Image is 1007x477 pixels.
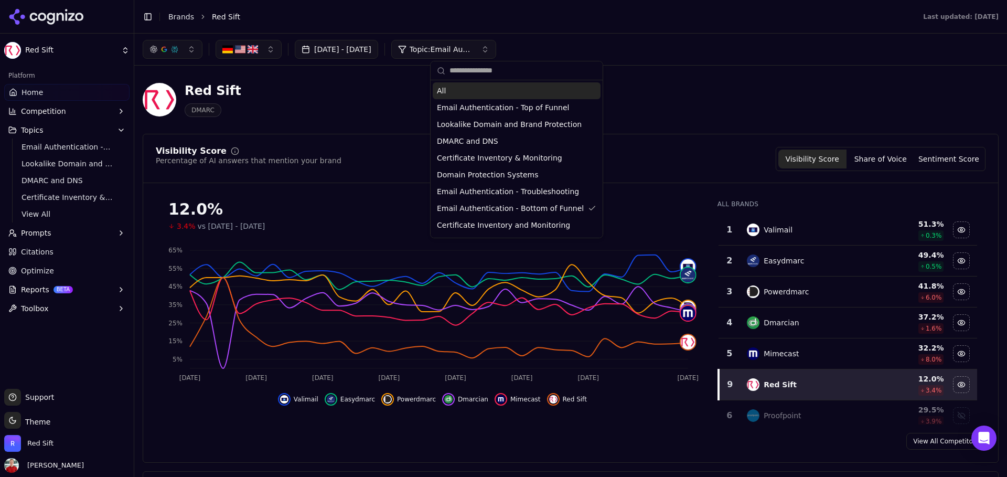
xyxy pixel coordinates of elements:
span: All [437,86,446,96]
span: Citations [21,247,53,257]
div: 29.5 % [876,405,944,415]
button: Toolbox [4,300,130,317]
img: Red Sift [4,42,21,59]
button: Show proofpoint data [953,407,970,424]
a: DMARC and DNS [17,173,117,188]
img: Jack Lilley [4,458,19,473]
span: Certificate Inventory and Monitoring [437,220,570,230]
span: Support [21,392,54,402]
div: 12.0% [168,200,697,219]
button: Hide easydmarc data [953,252,970,269]
button: Hide red sift data [953,376,970,393]
button: ReportsBETA [4,281,130,298]
span: 0.3 % [926,231,942,240]
tspan: [DATE] [577,374,599,381]
span: Competition [21,106,66,116]
div: 37.2 % [876,312,944,322]
span: Topics [21,125,44,135]
tspan: [DATE] [245,374,267,381]
tr: 1valimailValimail51.3%0.3%Hide valimail data [719,215,977,246]
tspan: 35% [168,301,183,309]
span: Mimecast [510,395,541,404]
img: powerdmarc [681,301,695,315]
div: 5 [723,347,737,360]
a: Certificate Inventory & Monitoring [17,190,117,205]
span: Dmarcian [458,395,488,404]
a: Citations [4,243,130,260]
div: 4 [723,316,737,329]
div: 51.3 % [876,219,944,229]
img: red sift [549,395,558,404]
button: Hide easydmarc data [325,393,375,406]
span: Certificate Inventory & Monitoring [22,192,113,203]
img: mimecast [497,395,505,404]
img: dmarcian [444,395,453,404]
span: Red Sift [563,395,587,404]
span: Theme [21,418,50,426]
span: DMARC and DNS [437,136,498,146]
span: Lookalike Domain and Brand Protection [437,119,582,130]
button: Hide powerdmarc data [381,393,436,406]
img: red sift [681,335,695,349]
a: Optimize [4,262,130,279]
tspan: [DATE] [511,374,533,381]
button: Sentiment Score [915,150,983,168]
a: Lookalike Domain and Brand Protection [17,156,117,171]
div: 41.8 % [876,281,944,291]
tspan: 25% [168,320,183,327]
button: Topics [4,122,130,139]
span: BETA [53,286,73,293]
div: Powerdmarc [764,287,809,297]
tspan: 45% [168,283,183,291]
tspan: [DATE] [312,374,334,381]
div: Platform [4,67,130,84]
span: Red Sift [212,12,240,22]
img: proofpoint [747,409,759,422]
span: Lookalike Domain and Brand Protection [22,158,113,169]
img: Red Sift [143,83,176,116]
a: Email Authentication - Top of Funnel [17,140,117,154]
div: Suggestions [431,80,603,238]
div: 49.4 % [876,250,944,260]
button: Prompts [4,225,130,241]
tspan: [DATE] [379,374,400,381]
img: powerdmarc [383,395,392,404]
tspan: 15% [168,337,183,345]
span: Email Authentication - Top of Funnel [437,102,569,113]
div: Easydmarc [764,256,804,266]
img: valimail [280,395,288,404]
span: Topic: Email Authentication - Bottom of Funnel [410,44,473,55]
div: Proofpoint [764,410,801,421]
span: Red Sift [25,46,117,55]
span: Certificate Inventory & Monitoring [437,153,562,163]
div: Visibility Score [156,147,227,155]
button: Hide dmarcian data [442,393,488,406]
nav: breadcrumb [168,12,902,22]
tr: 3powerdmarcPowerdmarc41.8%6.0%Hide powerdmarc data [719,277,977,308]
span: Easydmarc [340,395,375,404]
img: United Kingdom [248,44,258,55]
span: View All [22,209,113,219]
tspan: 55% [168,265,183,272]
span: 3.4% [177,221,196,231]
button: Hide valimail data [953,221,970,238]
img: red sift [747,378,759,391]
div: All Brands [717,200,977,208]
span: Domain Protection Systems [437,169,539,180]
tspan: [DATE] [445,374,466,381]
tspan: [DATE] [677,374,699,381]
span: Valimail [294,395,318,404]
button: [DATE] - [DATE] [295,40,378,59]
span: Optimize [21,266,54,276]
a: Brands [168,13,194,21]
button: Hide valimail data [278,393,318,406]
button: Hide powerdmarc data [953,283,970,300]
button: Share of Voice [847,150,915,168]
div: Red Sift [764,379,797,390]
div: Last updated: [DATE] [923,13,999,21]
span: 1.6 % [926,324,942,333]
tr: 5mimecastMimecast32.2%8.0%Hide mimecast data [719,338,977,369]
img: mimecast [681,306,695,321]
a: View All [17,207,117,221]
img: United States [235,44,245,55]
